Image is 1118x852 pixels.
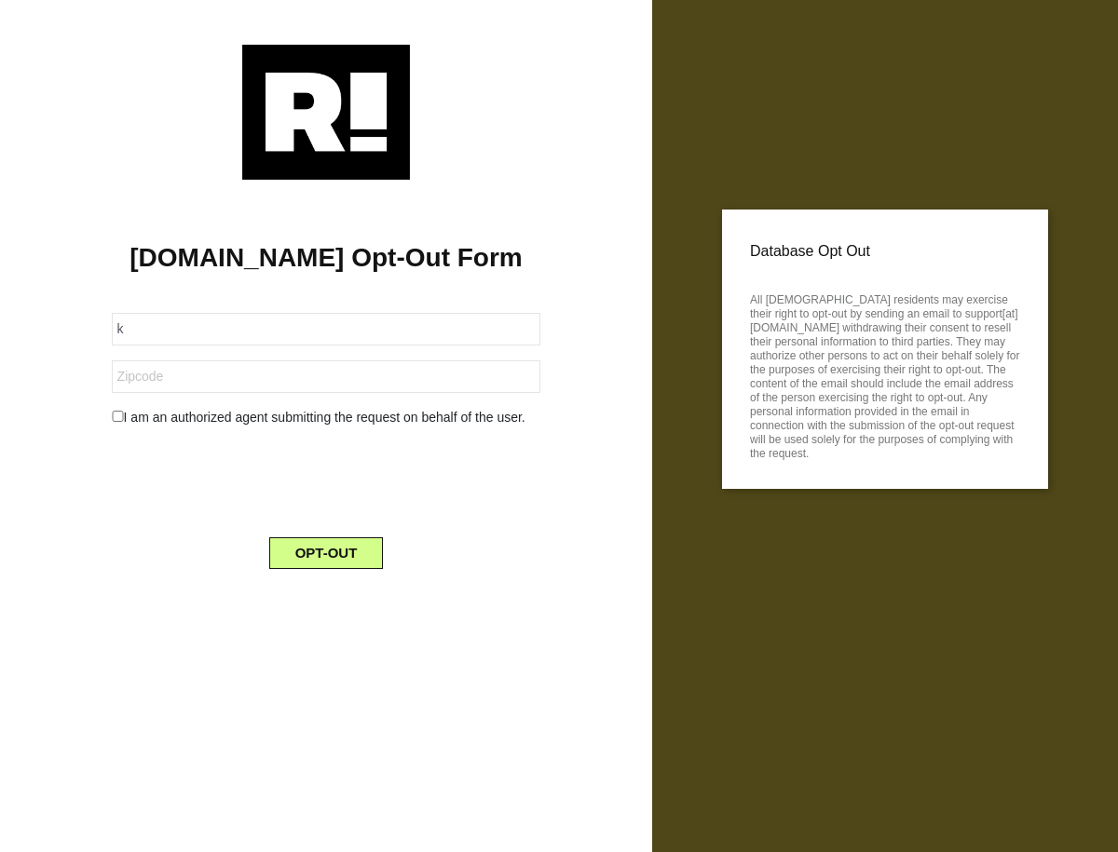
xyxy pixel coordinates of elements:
input: Zipcode [112,360,541,393]
p: All [DEMOGRAPHIC_DATA] residents may exercise their right to opt-out by sending an email to suppo... [750,288,1020,461]
iframe: reCAPTCHA [184,442,468,515]
img: Retention.com [242,45,410,180]
h1: [DOMAIN_NAME] Opt-Out Form [28,242,624,274]
input: Email Address [112,313,541,345]
button: OPT-OUT [269,537,384,569]
div: I am an authorized agent submitting the request on behalf of the user. [98,408,555,427]
p: Database Opt Out [750,237,1020,265]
